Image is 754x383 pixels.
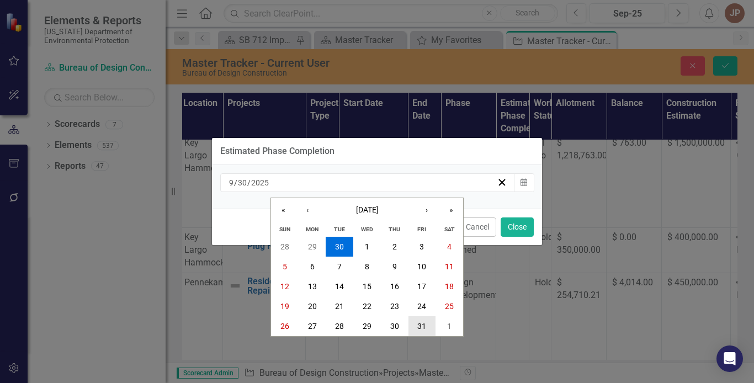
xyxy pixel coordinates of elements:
button: October 30, 2025 [381,316,408,336]
abbr: October 18, 2025 [445,282,454,291]
button: September 29, 2025 [299,237,326,257]
button: October 27, 2025 [299,316,326,336]
abbr: September 28, 2025 [280,242,289,251]
abbr: October 11, 2025 [445,262,454,271]
button: October 13, 2025 [299,276,326,296]
abbr: October 19, 2025 [280,302,289,311]
abbr: Thursday [389,226,400,233]
button: October 29, 2025 [353,316,381,336]
abbr: October 24, 2025 [417,302,426,311]
span: / [234,178,237,188]
button: October 4, 2025 [436,237,463,257]
abbr: October 30, 2025 [390,322,399,331]
abbr: September 29, 2025 [308,242,317,251]
button: October 6, 2025 [299,257,326,276]
abbr: October 5, 2025 [283,262,287,271]
button: October 18, 2025 [436,276,463,296]
button: October 11, 2025 [436,257,463,276]
button: October 22, 2025 [353,296,381,316]
abbr: Sunday [279,226,290,233]
span: [DATE] [356,205,379,214]
button: ‹ [295,198,320,222]
button: October 8, 2025 [353,257,381,276]
button: October 26, 2025 [271,316,299,336]
abbr: October 1, 2025 [365,242,369,251]
button: October 19, 2025 [271,296,299,316]
abbr: October 7, 2025 [337,262,342,271]
button: October 5, 2025 [271,257,299,276]
button: » [439,198,463,222]
button: « [271,198,295,222]
input: dd [237,177,247,188]
abbr: October 3, 2025 [420,242,424,251]
button: October 17, 2025 [408,276,436,296]
button: October 16, 2025 [381,276,408,296]
button: Cancel [459,217,496,237]
button: September 28, 2025 [271,237,299,257]
button: [DATE] [320,198,415,222]
button: October 3, 2025 [408,237,436,257]
abbr: October 17, 2025 [417,282,426,291]
abbr: October 20, 2025 [308,302,317,311]
button: October 20, 2025 [299,296,326,316]
abbr: October 21, 2025 [335,302,344,311]
button: October 2, 2025 [381,237,408,257]
abbr: October 16, 2025 [390,282,399,291]
abbr: October 14, 2025 [335,282,344,291]
input: yyyy [251,177,269,188]
button: October 23, 2025 [381,296,408,316]
button: October 15, 2025 [353,276,381,296]
abbr: October 22, 2025 [363,302,371,311]
abbr: Friday [417,226,426,233]
button: October 7, 2025 [326,257,353,276]
abbr: October 10, 2025 [417,262,426,271]
abbr: November 1, 2025 [447,322,452,331]
button: › [415,198,439,222]
abbr: Saturday [444,226,455,233]
button: October 9, 2025 [381,257,408,276]
div: Estimated Phase Completion [220,146,334,156]
button: October 1, 2025 [353,237,381,257]
abbr: October 31, 2025 [417,322,426,331]
div: Open Intercom Messenger [716,345,743,372]
button: October 24, 2025 [408,296,436,316]
button: Close [501,217,534,237]
button: November 1, 2025 [436,316,463,336]
button: October 25, 2025 [436,296,463,316]
abbr: October 15, 2025 [363,282,371,291]
abbr: October 13, 2025 [308,282,317,291]
button: September 30, 2025 [326,237,353,257]
abbr: October 26, 2025 [280,322,289,331]
span: / [247,178,251,188]
abbr: October 27, 2025 [308,322,317,331]
button: October 21, 2025 [326,296,353,316]
button: October 14, 2025 [326,276,353,296]
abbr: October 9, 2025 [392,262,397,271]
abbr: October 8, 2025 [365,262,369,271]
abbr: October 6, 2025 [310,262,315,271]
abbr: September 30, 2025 [335,242,344,251]
abbr: October 4, 2025 [447,242,452,251]
abbr: October 25, 2025 [445,302,454,311]
abbr: October 12, 2025 [280,282,289,291]
button: October 10, 2025 [408,257,436,276]
abbr: October 2, 2025 [392,242,397,251]
button: October 12, 2025 [271,276,299,296]
button: October 28, 2025 [326,316,353,336]
abbr: Monday [306,226,318,233]
abbr: October 28, 2025 [335,322,344,331]
abbr: Wednesday [361,226,373,233]
input: mm [229,177,234,188]
abbr: Tuesday [334,226,345,233]
button: October 31, 2025 [408,316,436,336]
abbr: October 29, 2025 [363,322,371,331]
abbr: October 23, 2025 [390,302,399,311]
